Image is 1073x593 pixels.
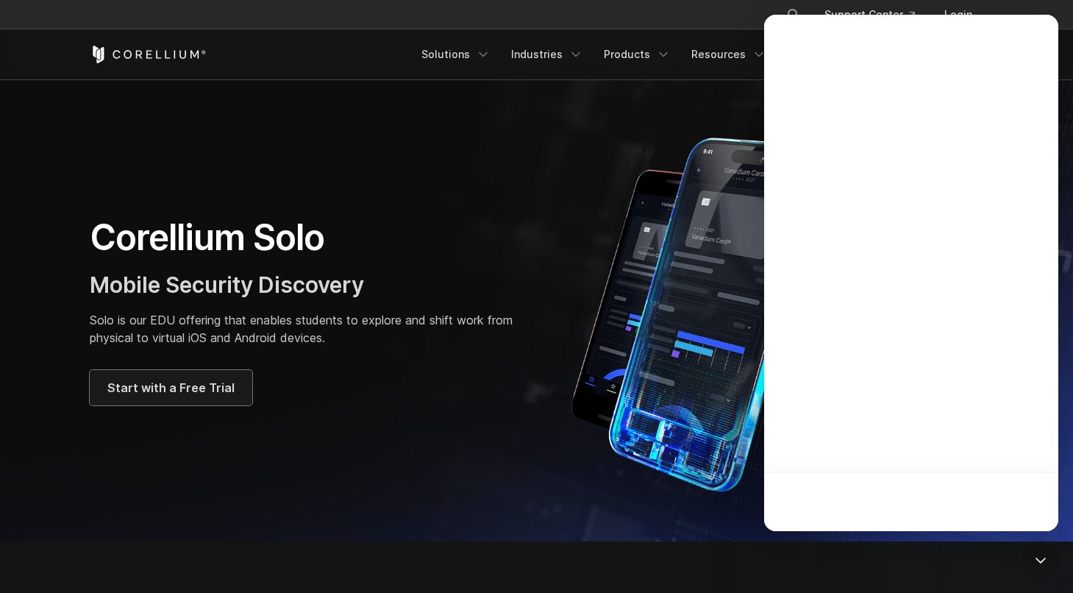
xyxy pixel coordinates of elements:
[90,216,522,260] h1: Corellium Solo
[413,41,984,68] div: Navigation Menu
[502,41,592,68] a: Industries
[813,1,927,28] a: Support Center
[769,1,984,28] div: Navigation Menu
[682,41,775,68] a: Resources
[552,127,868,494] img: Corellium Solo for mobile app security solutions
[413,41,499,68] a: Solutions
[595,41,680,68] a: Products
[90,46,207,63] a: Corellium Home
[1023,543,1058,578] div: Open Intercom Messenger
[107,379,235,397] span: Start with a Free Trial
[90,271,364,298] span: Mobile Security Discovery
[933,1,984,28] a: Login
[780,1,807,28] button: Search
[90,311,522,347] p: Solo is our EDU offering that enables students to explore and shift work from physical to virtual...
[90,370,252,405] a: Start with a Free Trial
